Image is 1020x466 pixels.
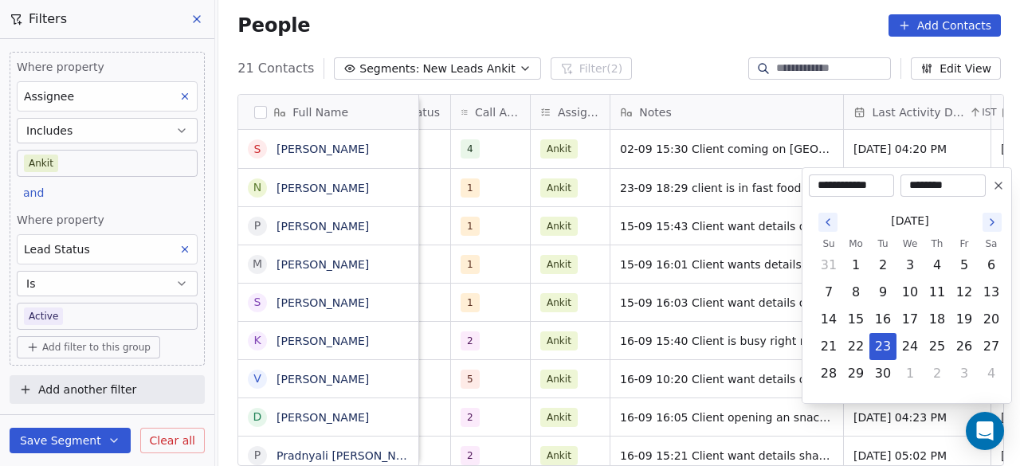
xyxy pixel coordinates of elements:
[896,236,924,252] th: Wednesday
[924,361,950,386] button: Thursday, October 2nd, 2025
[924,307,950,332] button: Thursday, September 18th, 2025
[897,334,923,359] button: Wednesday, September 24th, 2025
[897,361,923,386] button: Wednesday, October 1st, 2025
[816,361,841,386] button: Sunday, September 28th, 2025
[843,307,869,332] button: Monday, September 15th, 2025
[870,253,896,278] button: Tuesday, September 2nd, 2025
[897,280,923,305] button: Wednesday, September 10th, 2025
[870,334,896,359] button: Today, Tuesday, September 23rd, 2025, selected
[843,334,869,359] button: Monday, September 22nd, 2025
[951,361,977,386] button: Friday, October 3rd, 2025
[843,280,869,305] button: Monday, September 8th, 2025
[842,236,869,252] th: Monday
[951,280,977,305] button: Friday, September 12th, 2025
[815,236,1005,387] table: September 2025
[843,361,869,386] button: Monday, September 29th, 2025
[870,280,896,305] button: Tuesday, September 9th, 2025
[951,334,977,359] button: Friday, September 26th, 2025
[816,334,841,359] button: Sunday, September 21st, 2025
[924,334,950,359] button: Thursday, September 25th, 2025
[979,253,1004,278] button: Saturday, September 6th, 2025
[951,236,978,252] th: Friday
[983,213,1002,232] button: Go to the Next Month
[924,253,950,278] button: Thursday, September 4th, 2025
[818,213,838,232] button: Go to the Previous Month
[951,307,977,332] button: Friday, September 19th, 2025
[951,253,977,278] button: Friday, September 5th, 2025
[924,280,950,305] button: Thursday, September 11th, 2025
[843,253,869,278] button: Monday, September 1st, 2025
[979,307,1004,332] button: Saturday, September 20th, 2025
[897,307,923,332] button: Wednesday, September 17th, 2025
[979,361,1004,386] button: Saturday, October 4th, 2025
[891,213,928,229] span: [DATE]
[979,280,1004,305] button: Saturday, September 13th, 2025
[897,253,923,278] button: Wednesday, September 3rd, 2025
[816,280,841,305] button: Sunday, September 7th, 2025
[816,253,841,278] button: Sunday, August 31st, 2025
[870,307,896,332] button: Tuesday, September 16th, 2025
[870,361,896,386] button: Tuesday, September 30th, 2025
[978,236,1005,252] th: Saturday
[869,236,896,252] th: Tuesday
[816,307,841,332] button: Sunday, September 14th, 2025
[924,236,951,252] th: Thursday
[815,236,842,252] th: Sunday
[979,334,1004,359] button: Saturday, September 27th, 2025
